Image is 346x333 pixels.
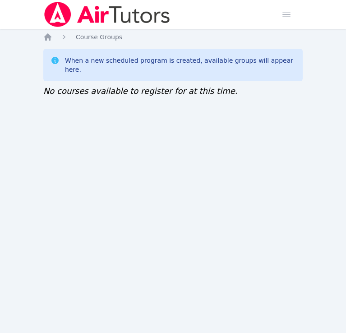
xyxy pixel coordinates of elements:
[76,33,122,41] span: Course Groups
[76,32,122,42] a: Course Groups
[65,56,295,74] div: When a new scheduled program is created, available groups will appear here.
[43,32,303,42] nav: Breadcrumb
[43,86,238,96] span: No courses available to register for at this time.
[43,2,171,27] img: Air Tutors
